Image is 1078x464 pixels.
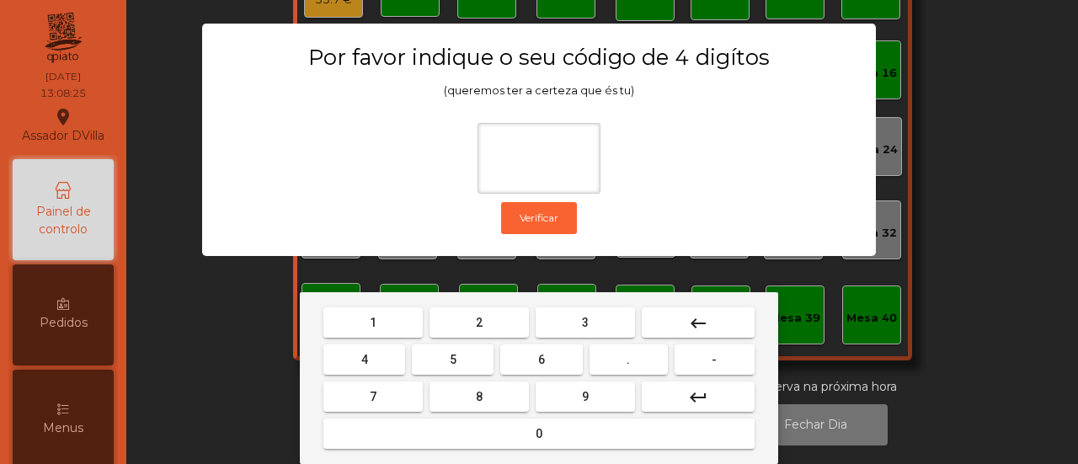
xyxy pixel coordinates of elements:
[712,353,717,366] span: -
[627,353,630,366] span: .
[476,316,483,329] span: 2
[500,344,582,375] button: 6
[582,316,589,329] span: 3
[450,353,456,366] span: 5
[536,381,635,412] button: 9
[590,344,668,375] button: .
[361,353,368,366] span: 4
[323,419,755,449] button: 0
[430,307,529,338] button: 2
[582,390,589,403] span: 9
[370,390,376,403] span: 7
[688,387,708,408] mat-icon: keyboard_return
[476,390,483,403] span: 8
[536,427,542,440] span: 0
[501,202,577,234] button: Verificar
[323,307,423,338] button: 1
[323,344,405,375] button: 4
[536,307,635,338] button: 3
[444,84,634,97] span: (queremos ter a certeza que és tu)
[370,316,376,329] span: 1
[235,44,843,71] h3: Por favor indique o seu código de 4 digítos
[538,353,545,366] span: 6
[412,344,494,375] button: 5
[323,381,423,412] button: 7
[688,313,708,333] mat-icon: keyboard_backspace
[430,381,529,412] button: 8
[675,344,755,375] button: -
